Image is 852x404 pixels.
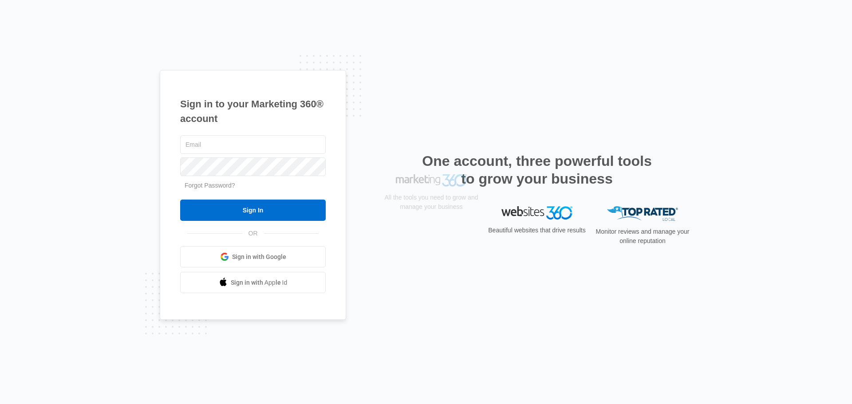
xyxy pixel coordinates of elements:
[419,152,655,188] h2: One account, three powerful tools to grow your business
[180,97,326,126] h1: Sign in to your Marketing 360® account
[180,272,326,293] a: Sign in with Apple Id
[487,226,587,235] p: Beautiful websites that drive results
[185,182,235,189] a: Forgot Password?
[231,278,288,287] span: Sign in with Apple Id
[382,225,481,243] p: All the tools you need to grow and manage your business
[396,206,467,219] img: Marketing 360
[501,206,572,219] img: Websites 360
[242,229,264,238] span: OR
[607,206,678,221] img: Top Rated Local
[180,246,326,267] a: Sign in with Google
[232,252,286,262] span: Sign in with Google
[180,200,326,221] input: Sign In
[180,135,326,154] input: Email
[593,227,692,246] p: Monitor reviews and manage your online reputation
